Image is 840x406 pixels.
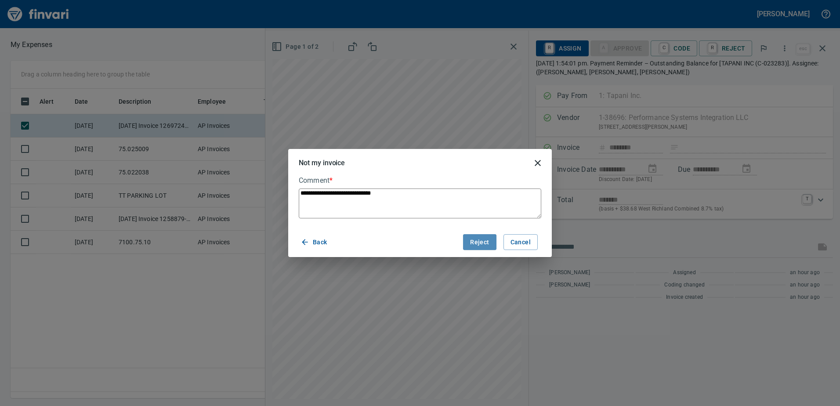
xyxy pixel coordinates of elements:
span: Reject [470,237,489,248]
span: Back [302,237,327,248]
h5: Not my invoice [299,158,345,167]
button: close [527,152,548,174]
button: Back [299,234,331,250]
label: Comment [299,177,541,184]
span: Cancel [511,237,531,248]
button: Cancel [503,234,538,250]
button: Reject [463,234,496,250]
